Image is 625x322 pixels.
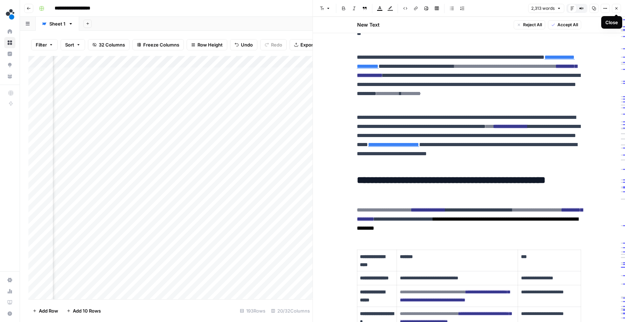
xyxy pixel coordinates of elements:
[4,6,15,23] button: Workspace: spot.ai
[62,305,105,316] button: Add 10 Rows
[605,19,618,26] div: Close
[49,20,65,27] div: Sheet 1
[357,21,379,28] h2: New Text
[300,41,325,48] span: Export CSV
[4,26,15,37] a: Home
[36,41,47,48] span: Filter
[99,41,125,48] span: 32 Columns
[36,17,79,31] a: Sheet 1
[4,8,17,21] img: spot.ai Logo
[237,305,268,316] div: 193 Rows
[271,41,282,48] span: Redo
[230,39,257,50] button: Undo
[4,308,15,319] button: Help + Support
[28,305,62,316] button: Add Row
[88,39,130,50] button: 32 Columns
[4,286,15,297] a: Usage
[4,48,15,59] a: Insights
[61,39,85,50] button: Sort
[4,59,15,71] a: Opportunities
[143,41,179,48] span: Freeze Columns
[290,39,330,50] button: Export CSV
[548,20,581,29] button: Accept All
[31,39,58,50] button: Filter
[4,297,15,308] a: Learning Hub
[523,22,542,28] span: Reject All
[187,39,227,50] button: Row Height
[4,274,15,286] a: Settings
[528,4,564,13] button: 2,313 words
[557,22,578,28] span: Accept All
[268,305,313,316] div: 20/32 Columns
[197,41,223,48] span: Row Height
[4,71,15,82] a: Your Data
[39,307,58,314] span: Add Row
[531,5,555,12] span: 2,313 words
[260,39,287,50] button: Redo
[241,41,253,48] span: Undo
[65,41,74,48] span: Sort
[4,37,15,48] a: Browse
[73,307,101,314] span: Add 10 Rows
[132,39,184,50] button: Freeze Columns
[513,20,545,29] button: Reject All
